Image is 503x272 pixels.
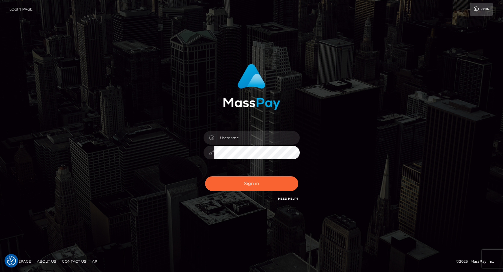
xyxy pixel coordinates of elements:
[9,3,32,16] a: Login Page
[214,131,300,145] input: Username...
[470,3,493,16] a: Login
[35,257,58,266] a: About Us
[223,64,280,110] img: MassPay Login
[7,256,16,265] img: Revisit consent button
[7,256,16,265] button: Consent Preferences
[278,197,298,201] a: Need Help?
[456,258,498,265] div: © 2025 , MassPay Inc.
[205,176,298,191] button: Sign in
[7,257,33,266] a: Homepage
[90,257,101,266] a: API
[60,257,88,266] a: Contact Us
